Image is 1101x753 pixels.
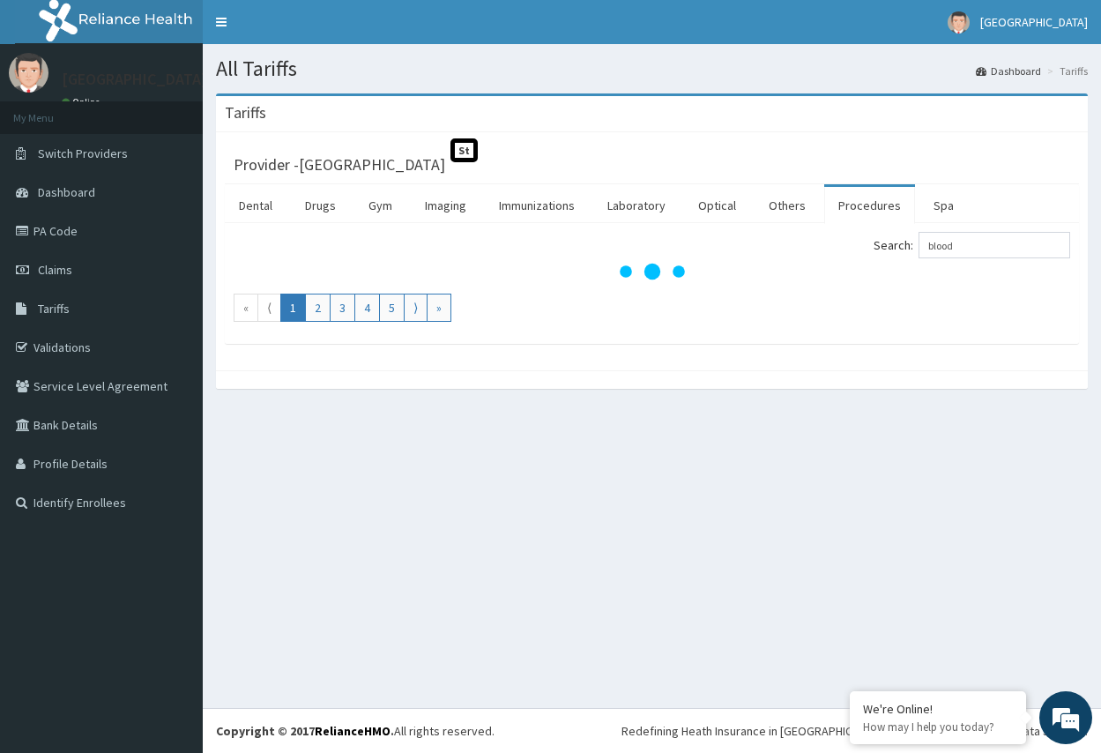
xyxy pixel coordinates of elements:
[874,232,1070,258] label: Search:
[257,294,281,322] a: Go to previous page
[1043,63,1088,78] li: Tariffs
[354,187,406,224] a: Gym
[330,294,355,322] a: Go to page number 3
[225,105,266,121] h3: Tariffs
[315,723,391,739] a: RelianceHMO
[9,53,48,93] img: User Image
[280,294,306,322] a: Go to page number 1
[948,11,970,34] img: User Image
[621,722,1088,740] div: Redefining Heath Insurance in [GEOGRAPHIC_DATA] using Telemedicine and Data Science!
[980,14,1088,30] span: [GEOGRAPHIC_DATA]
[824,187,915,224] a: Procedures
[863,701,1013,717] div: We're Online!
[354,294,380,322] a: Go to page number 4
[617,236,688,307] svg: audio-loading
[863,719,1013,734] p: How may I help you today?
[755,187,820,224] a: Others
[234,294,258,322] a: Go to first page
[919,232,1070,258] input: Search:
[404,294,428,322] a: Go to next page
[38,262,72,278] span: Claims
[38,301,70,317] span: Tariffs
[305,294,331,322] a: Go to page number 2
[427,294,451,322] a: Go to last page
[62,96,104,108] a: Online
[379,294,405,322] a: Go to page number 5
[62,71,207,87] p: [GEOGRAPHIC_DATA]
[203,708,1101,753] footer: All rights reserved.
[216,723,394,739] strong: Copyright © 2017 .
[411,187,480,224] a: Imaging
[234,157,445,173] h3: Provider - [GEOGRAPHIC_DATA]
[593,187,680,224] a: Laboratory
[485,187,589,224] a: Immunizations
[225,187,286,224] a: Dental
[919,187,968,224] a: Spa
[38,145,128,161] span: Switch Providers
[450,138,478,162] span: St
[291,187,350,224] a: Drugs
[976,63,1041,78] a: Dashboard
[684,187,750,224] a: Optical
[38,184,95,200] span: Dashboard
[216,57,1088,80] h1: All Tariffs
